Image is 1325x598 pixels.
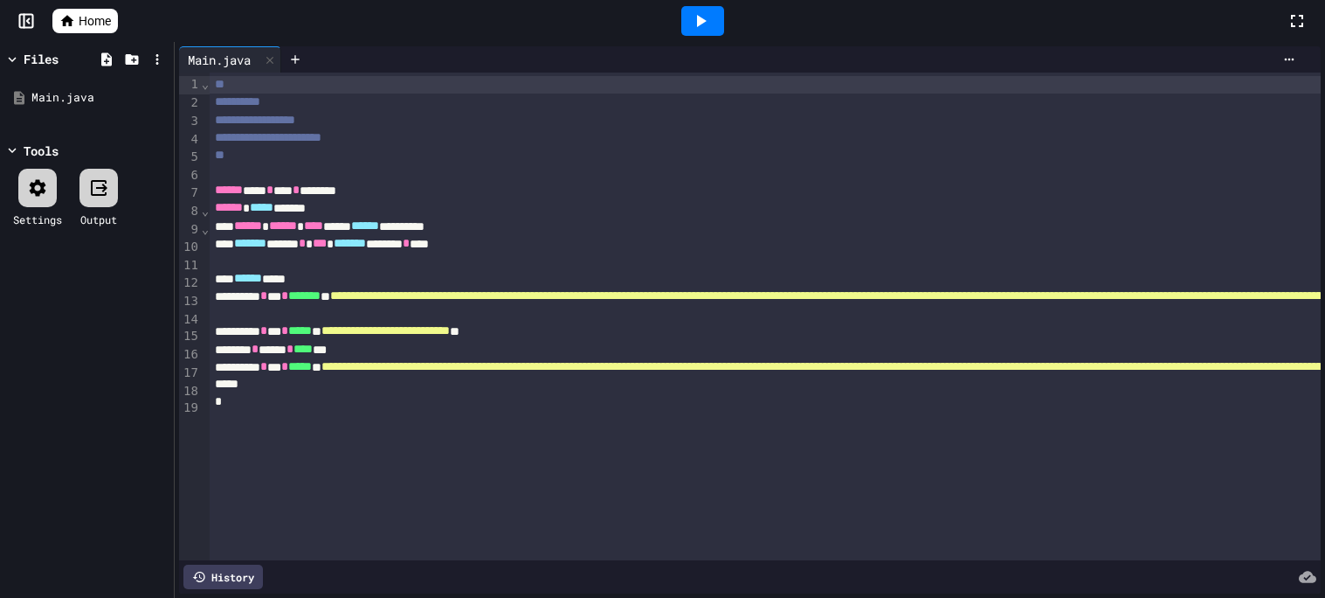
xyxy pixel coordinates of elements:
div: 7 [179,184,201,203]
span: Fold line [201,204,210,218]
div: History [183,565,263,589]
div: 14 [179,311,201,329]
div: Main.java [31,89,168,107]
div: 10 [179,239,201,257]
div: 9 [179,221,201,240]
span: Fold line [201,77,210,91]
div: 1 [179,76,201,94]
div: 15 [179,328,201,346]
div: 8 [179,203,201,221]
div: Output [80,212,117,227]
div: Tools [24,142,59,160]
div: 19 [179,400,201,417]
div: 5 [179,149,201,167]
span: Home [79,12,111,30]
div: Main.java [179,51,259,69]
div: 12 [179,275,201,293]
a: Home [52,9,118,33]
div: 2 [179,94,201,113]
div: Settings [13,212,62,227]
div: 13 [179,293,201,311]
div: 4 [179,131,201,149]
div: 17 [179,365,201,383]
div: Files [24,50,59,68]
div: 6 [179,167,201,184]
div: Main.java [179,46,281,73]
span: Fold line [201,222,210,236]
div: 3 [179,113,201,131]
div: 11 [179,257,201,275]
div: 18 [179,383,201,400]
div: 16 [179,346,201,365]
